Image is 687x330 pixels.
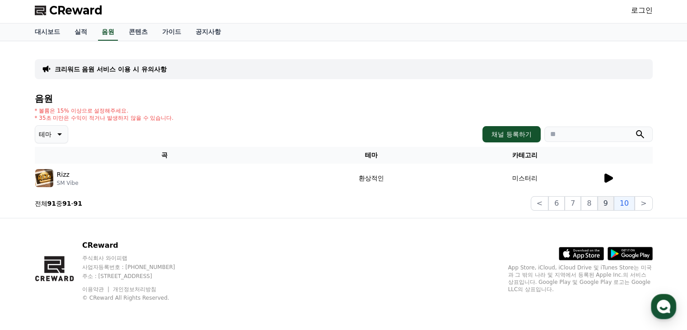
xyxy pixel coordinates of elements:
th: 테마 [294,147,448,164]
p: 전체 중 - [35,199,83,208]
button: > [635,196,652,211]
button: 테마 [35,125,68,143]
span: 대화 [83,269,93,276]
p: * 볼륨은 15% 이상으로 설정해주세요. [35,107,174,114]
button: 9 [598,196,614,211]
span: CReward [49,3,103,18]
a: 로그인 [631,5,653,16]
strong: 91 [62,200,71,207]
a: 크리워드 음원 서비스 이용 시 유의사항 [55,65,167,74]
button: 6 [548,196,565,211]
span: 홈 [28,269,34,276]
button: 채널 등록하기 [482,126,540,142]
strong: 91 [47,200,56,207]
a: 이용약관 [82,286,111,292]
a: 실적 [67,24,94,41]
button: 7 [565,196,581,211]
button: < [531,196,548,211]
p: 사업자등록번호 : [PHONE_NUMBER] [82,264,192,271]
a: 홈 [3,255,60,278]
strong: 91 [74,200,82,207]
a: 음원 [98,24,118,41]
td: 미스터리 [448,164,602,193]
p: 주소 : [STREET_ADDRESS] [82,273,192,280]
h4: 음원 [35,94,653,104]
p: * 35초 미만은 수익이 적거나 발생하지 않을 수 있습니다. [35,114,174,122]
a: CReward [35,3,103,18]
th: 곡 [35,147,294,164]
a: 대화 [60,255,117,278]
p: 테마 [39,128,51,141]
button: 8 [581,196,597,211]
a: 가이드 [155,24,188,41]
p: © CReward All Rights Reserved. [82,294,192,302]
a: 콘텐츠 [122,24,155,41]
p: CReward [82,240,192,251]
span: 설정 [140,269,150,276]
a: 개인정보처리방침 [113,286,156,292]
p: 주식회사 와이피랩 [82,255,192,262]
a: 공지사항 [188,24,228,41]
button: 10 [614,196,635,211]
a: 대시보드 [28,24,67,41]
a: 설정 [117,255,173,278]
td: 환상적인 [294,164,448,193]
p: Rizz [57,170,70,179]
p: App Store, iCloud, iCloud Drive 및 iTunes Store는 미국과 그 밖의 나라 및 지역에서 등록된 Apple Inc.의 서비스 상표입니다. Goo... [508,264,653,293]
p: SM Vibe [57,179,79,187]
img: music [35,169,53,187]
th: 카테고리 [448,147,602,164]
